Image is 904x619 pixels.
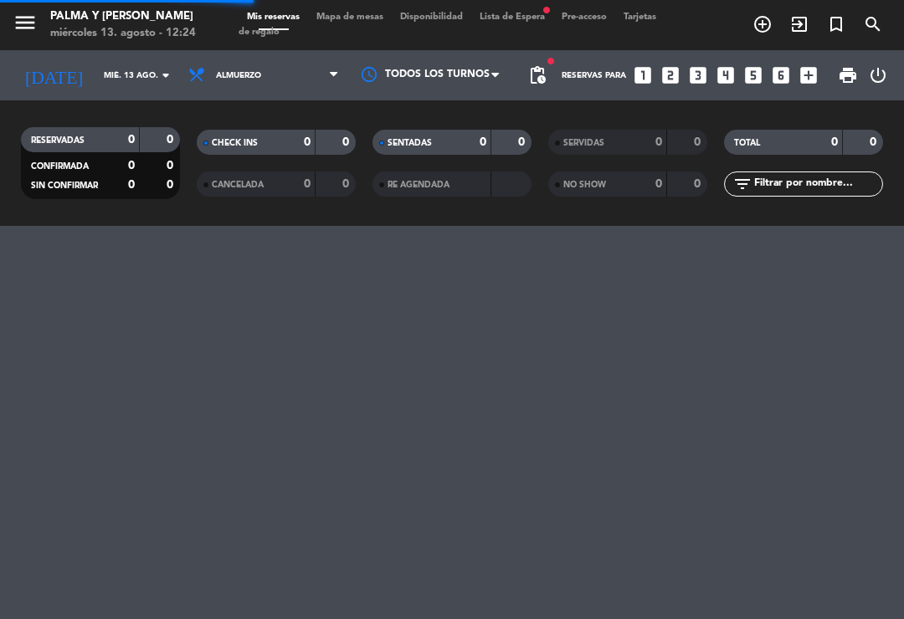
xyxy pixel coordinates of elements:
span: BUSCAR [855,10,891,38]
i: menu [13,10,38,35]
i: looks_one [632,64,654,86]
strong: 0 [342,178,352,190]
i: looks_4 [715,64,737,86]
span: Lista de Espera [471,13,553,22]
strong: 0 [128,134,135,146]
i: arrow_drop_down [156,65,176,85]
i: turned_in_not [826,14,846,34]
span: pending_actions [527,65,547,85]
span: SERVIDAS [563,139,604,147]
span: TOTAL [734,139,760,147]
input: Filtrar por nombre... [752,175,882,193]
strong: 0 [342,136,352,148]
i: add_box [798,64,819,86]
strong: 0 [167,160,177,171]
i: power_settings_new [868,65,888,85]
span: CHECK INS [212,139,258,147]
strong: 0 [655,136,662,148]
strong: 0 [128,160,135,171]
strong: 0 [831,136,838,148]
div: LOG OUT [865,50,891,100]
strong: 0 [304,178,311,190]
span: Reservas para [562,71,626,80]
strong: 0 [655,178,662,190]
i: filter_list [732,174,752,194]
strong: 0 [480,136,486,148]
span: Reserva especial [818,10,855,38]
span: CONFIRMADA [31,162,89,171]
strong: 0 [167,179,177,191]
span: Mis reservas [239,13,308,22]
i: looks_5 [742,64,764,86]
i: looks_3 [687,64,709,86]
span: print [838,65,858,85]
span: Disponibilidad [392,13,471,22]
button: menu [13,10,38,41]
span: Almuerzo [216,71,261,80]
div: Palma y [PERSON_NAME] [50,8,196,25]
i: exit_to_app [789,14,809,34]
span: RESERVAR MESA [744,10,781,38]
span: SIN CONFIRMAR [31,182,98,190]
strong: 0 [870,136,880,148]
strong: 0 [694,136,704,148]
span: Pre-acceso [553,13,615,22]
i: search [863,14,883,34]
i: looks_6 [770,64,792,86]
i: [DATE] [13,58,95,93]
span: WALK IN [781,10,818,38]
div: miércoles 13. agosto - 12:24 [50,25,196,42]
i: looks_two [660,64,681,86]
span: RE AGENDADA [388,181,449,189]
strong: 0 [167,134,177,146]
span: RESERVADAS [31,136,85,145]
span: Mapa de mesas [308,13,392,22]
span: fiber_manual_record [546,56,556,66]
strong: 0 [128,179,135,191]
span: SENTADAS [388,139,432,147]
span: CANCELADA [212,181,264,189]
span: NO SHOW [563,181,606,189]
span: fiber_manual_record [542,5,552,15]
strong: 0 [304,136,311,148]
strong: 0 [518,136,528,148]
strong: 0 [694,178,704,190]
i: add_circle_outline [752,14,773,34]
